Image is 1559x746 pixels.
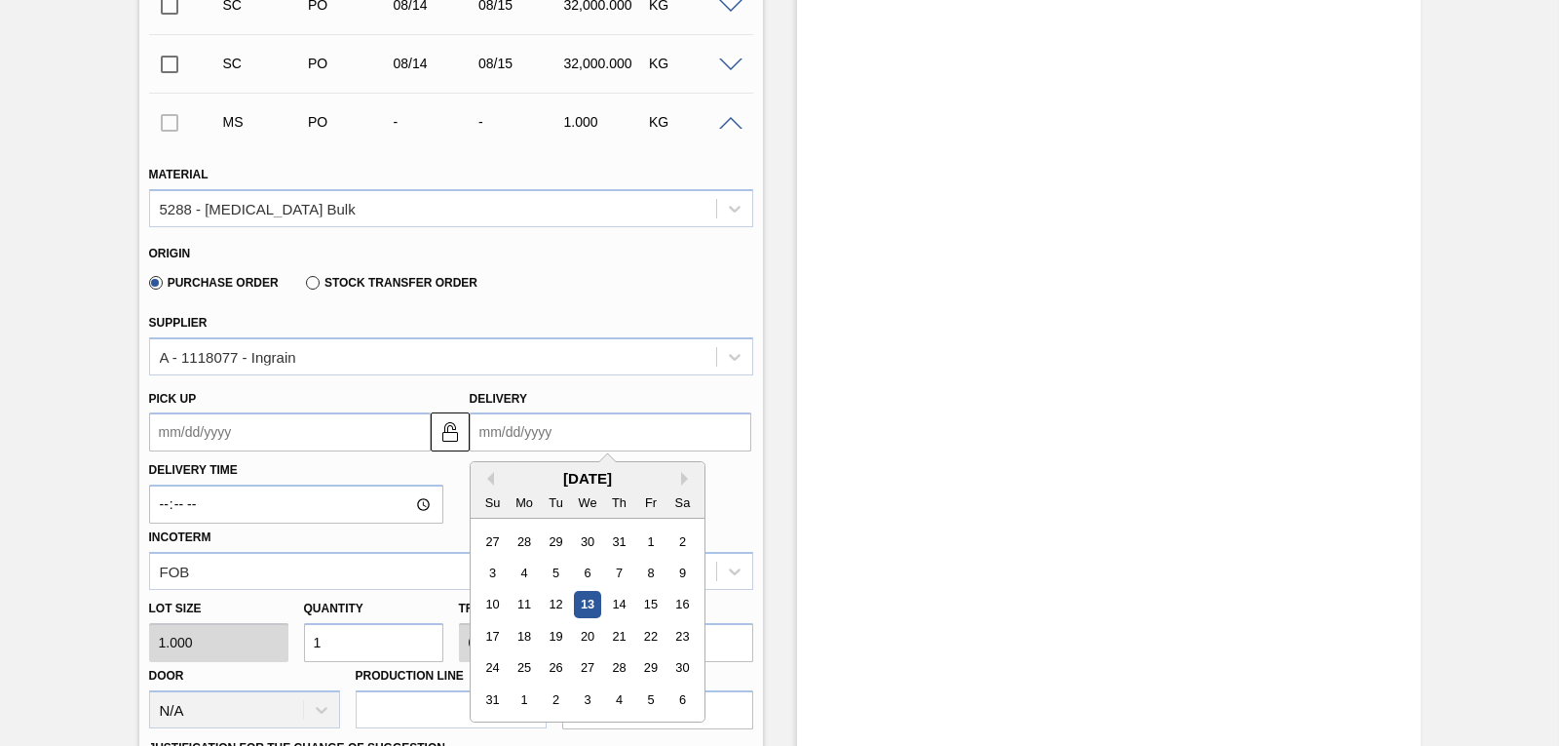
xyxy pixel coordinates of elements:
div: Choose Tuesday, August 19th, 2025 [542,623,568,649]
div: Choose Tuesday, August 26th, 2025 [542,655,568,682]
div: Choose Tuesday, July 29th, 2025 [542,529,568,555]
input: mm/dd/yyyy [149,412,431,452]
div: Choose Monday, July 28th, 2025 [511,529,537,555]
div: Choose Monday, August 25th, 2025 [511,655,537,682]
label: Delivery Time [149,456,443,485]
label: Purchase Order [149,276,279,290]
div: Choose Wednesday, July 30th, 2025 [574,529,600,555]
div: Choose Wednesday, August 27th, 2025 [574,655,600,682]
div: Choose Tuesday, August 12th, 2025 [542,592,568,618]
div: - [474,114,567,130]
div: Sa [668,490,695,516]
label: Quantity [304,602,363,615]
div: [DATE] [471,470,704,487]
label: Trucks [459,602,508,615]
div: Choose Monday, September 1st, 2025 [511,687,537,713]
label: Stock Transfer Order [306,276,477,290]
div: Choose Friday, August 8th, 2025 [637,560,664,586]
div: Choose Sunday, August 17th, 2025 [479,623,506,649]
div: We [574,490,600,516]
div: Choose Saturday, August 16th, 2025 [668,592,695,618]
label: Lot size [149,595,288,623]
div: - [389,114,482,130]
div: Choose Friday, August 29th, 2025 [637,655,664,682]
div: Choose Sunday, July 27th, 2025 [479,529,506,555]
div: KG [644,56,738,71]
div: Choose Tuesday, September 2nd, 2025 [542,687,568,713]
label: Door [149,669,184,683]
input: mm/dd/yyyy [470,412,751,452]
div: Choose Saturday, August 2nd, 2025 [668,529,695,555]
div: Choose Thursday, August 7th, 2025 [605,560,631,586]
div: Choose Sunday, August 3rd, 2025 [479,560,506,586]
div: A - 1118077 - Ingrain [160,348,296,365]
div: 08/15/2025 [474,56,567,71]
div: 5288 - [MEDICAL_DATA] Bulk [160,200,356,216]
div: Choose Wednesday, August 6th, 2025 [574,560,600,586]
div: Choose Friday, September 5th, 2025 [637,687,664,713]
div: 1.000 [559,114,653,130]
div: Choose Sunday, August 10th, 2025 [479,592,506,618]
div: Tu [542,490,568,516]
div: Choose Saturday, August 30th, 2025 [668,655,695,682]
div: Choose Monday, August 4th, 2025 [511,560,537,586]
div: Mo [511,490,537,516]
label: Origin [149,247,191,260]
img: unlocked [438,420,462,444]
button: Previous Month [480,472,494,486]
label: Incoterm [149,530,211,544]
div: Choose Saturday, September 6th, 2025 [668,687,695,713]
div: Choose Monday, August 11th, 2025 [511,592,537,618]
div: Choose Wednesday, September 3rd, 2025 [574,687,600,713]
div: Choose Thursday, July 31st, 2025 [605,529,631,555]
label: Production Line [356,669,464,683]
div: Suggestion Created [218,56,312,71]
div: 32,000.000 [559,56,653,71]
label: Pick up [149,392,197,406]
button: Next Month [681,472,695,486]
div: Choose Thursday, August 14th, 2025 [605,592,631,618]
label: Delivery [470,392,528,406]
div: FOB [160,563,190,579]
div: Choose Sunday, August 31st, 2025 [479,687,506,713]
div: Choose Saturday, August 23rd, 2025 [668,623,695,649]
div: Su [479,490,506,516]
div: Th [605,490,631,516]
div: month 2025-08 [476,526,698,716]
div: Choose Wednesday, August 13th, 2025 [574,592,600,618]
div: Choose Friday, August 1st, 2025 [637,529,664,555]
label: Material [149,168,209,181]
div: Choose Friday, August 22nd, 2025 [637,623,664,649]
div: Manual Suggestion [218,114,312,130]
label: Supplier [149,316,208,330]
div: Choose Tuesday, August 5th, 2025 [542,560,568,586]
div: KG [644,114,738,130]
div: Choose Saturday, August 9th, 2025 [668,560,695,586]
div: Choose Sunday, August 24th, 2025 [479,655,506,682]
div: Choose Thursday, September 4th, 2025 [605,687,631,713]
div: Purchase order [303,114,397,130]
div: Choose Thursday, August 21st, 2025 [605,623,631,649]
div: Choose Wednesday, August 20th, 2025 [574,623,600,649]
div: Choose Monday, August 18th, 2025 [511,623,537,649]
div: Fr [637,490,664,516]
div: Choose Friday, August 15th, 2025 [637,592,664,618]
div: 08/14/2025 [389,56,482,71]
button: unlocked [431,412,470,452]
div: Purchase order [303,56,397,71]
div: Choose Thursday, August 28th, 2025 [605,655,631,682]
